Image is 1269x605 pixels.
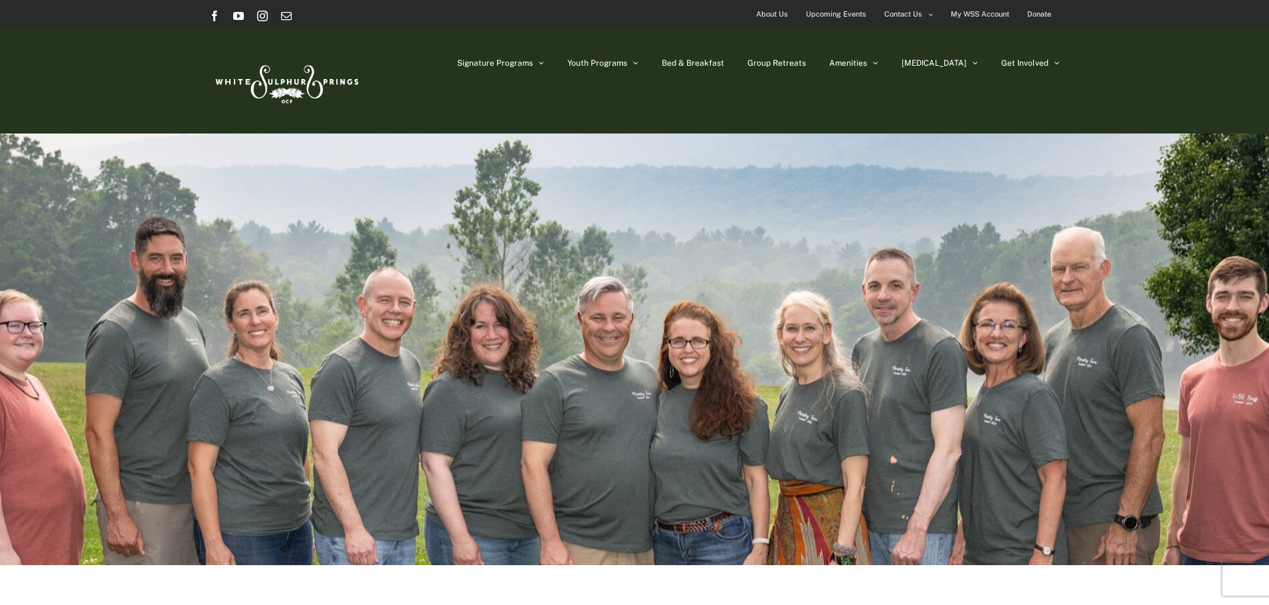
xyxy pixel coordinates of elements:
span: Contact Us [884,5,922,24]
span: Group Retreats [747,59,806,67]
a: YouTube [233,11,244,21]
span: About Us [756,5,788,24]
a: Group Retreats [747,30,806,96]
span: Signature Programs [457,59,533,67]
img: White Sulphur Springs Logo [209,50,362,113]
a: Facebook [209,11,220,21]
a: [MEDICAL_DATA] [902,30,978,96]
a: Youth Programs [567,30,638,96]
span: Upcoming Events [806,5,866,24]
nav: Main Menu [457,30,1060,96]
span: Bed & Breakfast [662,59,724,67]
span: Youth Programs [567,59,627,67]
a: Instagram [257,11,268,21]
a: Get Involved [1001,30,1060,96]
span: Get Involved [1001,59,1048,67]
a: Bed & Breakfast [662,30,724,96]
span: [MEDICAL_DATA] [902,59,967,67]
a: Email [281,11,292,21]
span: Donate [1027,5,1051,24]
a: Amenities [829,30,878,96]
span: Amenities [829,59,867,67]
span: My WSS Account [951,5,1009,24]
a: Signature Programs [457,30,544,96]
